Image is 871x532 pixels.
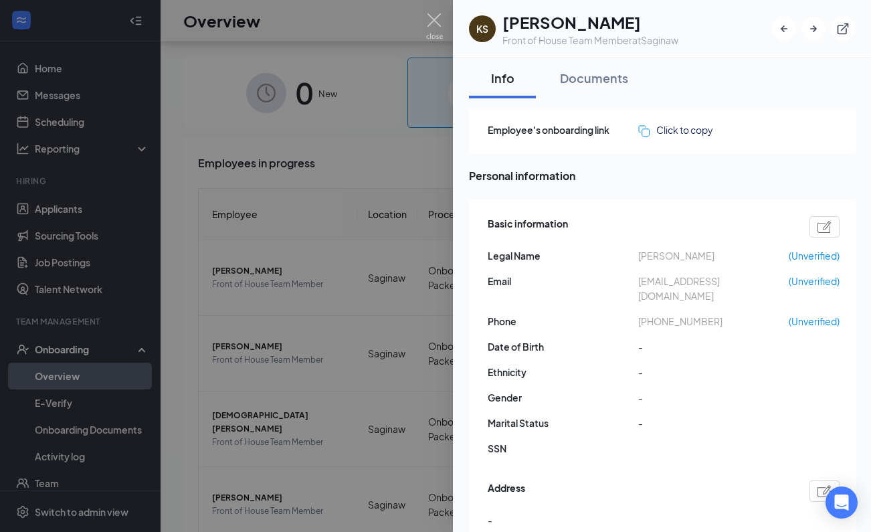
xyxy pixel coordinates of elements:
[502,33,678,47] div: Front of House Team Member at Saginaw
[789,248,840,263] span: (Unverified)
[638,248,789,263] span: [PERSON_NAME]
[488,216,568,238] span: Basic information
[502,11,678,33] h1: [PERSON_NAME]
[789,274,840,288] span: (Unverified)
[789,314,840,329] span: (Unverified)
[831,17,855,41] button: ExternalLink
[801,17,826,41] button: ArrowRight
[638,314,789,329] span: [PHONE_NUMBER]
[638,365,789,379] span: -
[488,274,638,288] span: Email
[488,248,638,263] span: Legal Name
[638,390,789,405] span: -
[488,390,638,405] span: Gender
[772,17,796,41] button: ArrowLeftNew
[638,416,789,430] span: -
[488,314,638,329] span: Phone
[476,22,488,35] div: KS
[488,441,638,456] span: SSN
[638,122,713,137] button: Click to copy
[826,486,858,519] div: Open Intercom Messenger
[469,167,856,184] span: Personal information
[488,122,638,137] span: Employee's onboarding link
[777,22,791,35] svg: ArrowLeftNew
[488,480,525,502] span: Address
[807,22,820,35] svg: ArrowRight
[482,70,522,86] div: Info
[638,274,789,303] span: [EMAIL_ADDRESS][DOMAIN_NAME]
[488,365,638,379] span: Ethnicity
[488,416,638,430] span: Marital Status
[488,513,492,527] span: -
[560,70,628,86] div: Documents
[638,339,789,354] span: -
[488,339,638,354] span: Date of Birth
[836,22,850,35] svg: ExternalLink
[638,125,650,137] img: click-to-copy.71757273a98fde459dfc.svg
